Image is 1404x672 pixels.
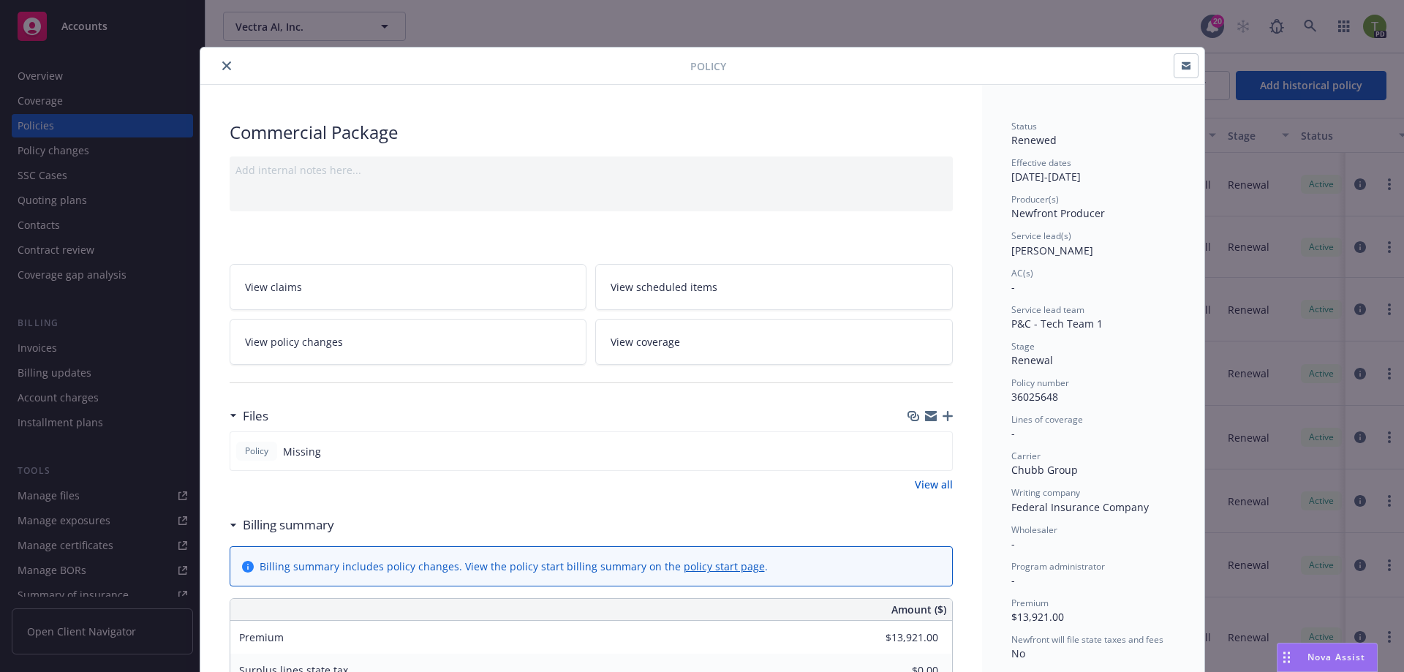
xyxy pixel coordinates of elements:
[245,279,302,295] span: View claims
[1011,206,1105,220] span: Newfront Producer
[1011,573,1015,587] span: -
[1011,156,1175,184] div: [DATE] - [DATE]
[218,57,235,75] button: close
[230,319,587,365] a: View policy changes
[242,445,271,458] span: Policy
[1011,450,1041,462] span: Carrier
[1011,486,1080,499] span: Writing company
[243,516,334,535] h3: Billing summary
[852,627,947,649] input: 0.00
[611,334,680,350] span: View coverage
[1011,633,1163,646] span: Newfront will file state taxes and fees
[1011,524,1057,536] span: Wholesaler
[1307,651,1365,663] span: Nova Assist
[230,264,587,310] a: View claims
[1011,156,1071,169] span: Effective dates
[1011,413,1083,426] span: Lines of coverage
[1011,303,1084,316] span: Service lead team
[1011,377,1069,389] span: Policy number
[245,334,343,350] span: View policy changes
[1011,646,1025,660] span: No
[1011,560,1105,573] span: Program administrator
[230,120,953,145] div: Commercial Package
[690,58,726,74] span: Policy
[1011,426,1015,440] span: -
[1011,537,1015,551] span: -
[611,279,717,295] span: View scheduled items
[239,630,284,644] span: Premium
[891,602,946,617] span: Amount ($)
[1011,390,1058,404] span: 36025648
[1011,267,1033,279] span: AC(s)
[595,319,953,365] a: View coverage
[684,559,765,573] a: policy start page
[1011,280,1015,294] span: -
[1277,643,1296,671] div: Drag to move
[1011,243,1093,257] span: [PERSON_NAME]
[1011,120,1037,132] span: Status
[1011,317,1103,331] span: P&C - Tech Team 1
[235,162,947,178] div: Add internal notes here...
[1011,230,1071,242] span: Service lead(s)
[283,444,321,459] span: Missing
[595,264,953,310] a: View scheduled items
[915,477,953,492] a: View all
[1011,463,1078,477] span: Chubb Group
[230,516,334,535] div: Billing summary
[243,407,268,426] h3: Files
[1011,340,1035,352] span: Stage
[260,559,768,574] div: Billing summary includes policy changes. View the policy start billing summary on the .
[1011,133,1057,147] span: Renewed
[1011,193,1059,205] span: Producer(s)
[230,407,268,426] div: Files
[1277,643,1378,672] button: Nova Assist
[1011,500,1149,514] span: Federal Insurance Company
[1011,353,1053,367] span: Renewal
[1011,610,1064,624] span: $13,921.00
[1011,597,1049,609] span: Premium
